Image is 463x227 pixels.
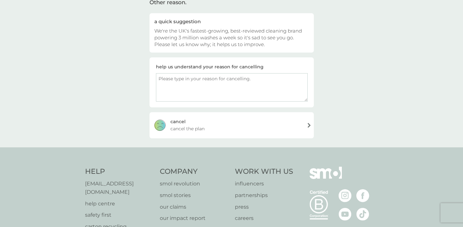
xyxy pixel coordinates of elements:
h4: Company [160,167,228,177]
span: cancel the plan [170,125,205,132]
a: our impact report [160,214,228,222]
a: smol revolution [160,180,228,188]
a: partnerships [235,191,293,200]
img: visit the smol Instagram page [339,189,352,202]
img: smol [310,167,342,189]
h4: Work With Us [235,167,293,177]
a: influencers [235,180,293,188]
a: safety first [85,211,154,219]
a: [EMAIL_ADDRESS][DOMAIN_NAME] [85,180,154,196]
span: We're the UK's fastest-growing, best-reviewed cleaning brand powering 3 million washes a week so ... [154,28,302,47]
h4: Help [85,167,154,177]
a: careers [235,214,293,222]
img: visit the smol Facebook page [356,189,369,202]
div: help us understand your reason for cancelling [156,63,264,70]
a: help centre [85,200,154,208]
img: visit the smol Youtube page [339,208,352,221]
a: smol stories [160,191,228,200]
img: visit the smol Tiktok page [356,208,369,221]
a: press [235,203,293,211]
a: our claims [160,203,228,211]
div: cancel [170,118,186,125]
div: a quick suggestion [154,18,309,25]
